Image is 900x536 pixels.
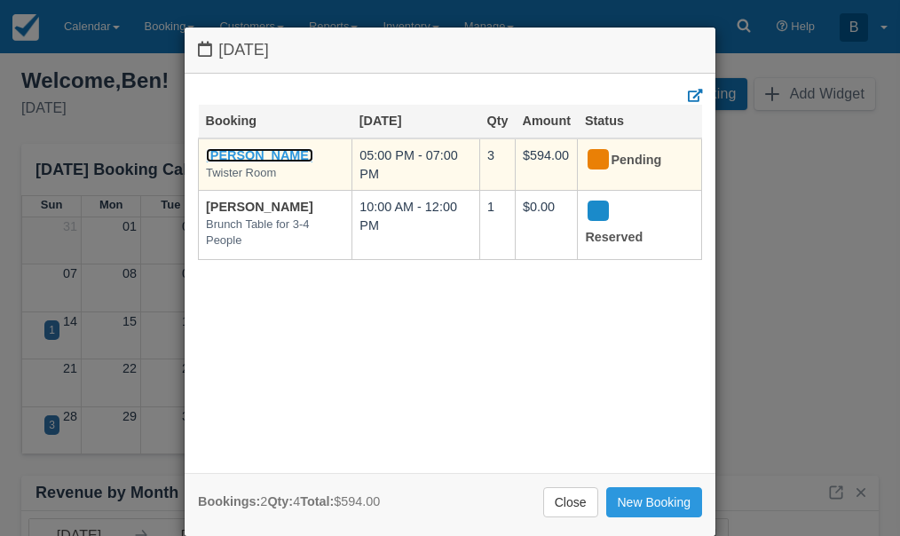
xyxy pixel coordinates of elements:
em: Twister Room [206,165,344,182]
h4: [DATE] [198,41,702,59]
td: 10:00 AM - 12:00 PM [352,191,480,260]
td: $0.00 [516,191,578,260]
a: Qty [487,114,509,128]
a: Amount [523,114,571,128]
strong: Qty: [267,494,293,508]
td: 05:00 PM - 07:00 PM [352,138,480,191]
a: New Booking [606,487,703,517]
td: $594.00 [516,138,578,191]
strong: Total: [300,494,334,508]
a: Close [543,487,598,517]
td: 3 [480,138,516,191]
td: 1 [480,191,516,260]
div: Reserved [585,198,678,252]
em: Brunch Table for 3-4 People [206,217,344,249]
a: [PERSON_NAME] [206,200,313,214]
strong: Bookings: [198,494,260,508]
a: [DATE] [359,114,402,128]
a: [PERSON_NAME] [206,148,313,162]
div: 2 4 $594.00 [198,493,380,511]
a: Booking [206,114,257,128]
div: Pending [585,146,678,175]
a: Status [585,114,624,128]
